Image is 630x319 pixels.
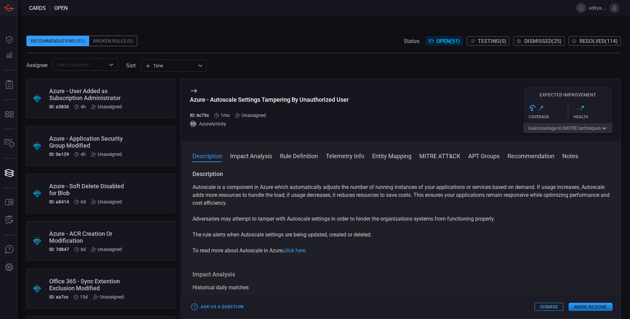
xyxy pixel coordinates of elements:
[524,38,562,44] span: Dismissed ( 25 )
[81,104,86,109] span: Aug 26, 2025 1:23 PM
[1,242,17,258] button: Ask Us A Question
[1,165,17,181] button: Cards
[49,247,69,252] h5: ID: 7d847
[1,195,17,210] button: Rule Catalog
[26,62,48,68] span: Assignee
[280,152,318,159] button: Rule Definition
[1,106,17,122] button: MITRE - Detection Posture
[513,36,565,46] button: Dismissed(25)
[535,303,563,311] button: Dismiss
[81,152,86,157] span: Aug 26, 2025 1:23 PM
[91,199,122,204] div: Unassigned
[93,294,124,300] div: Unassigned
[467,36,509,46] button: Testing(0)
[574,115,613,119] div: Health
[26,36,89,46] div: Recommendations (51)
[107,60,116,69] button: Open
[192,247,610,255] p: To read more about Autoscale in Azure,
[569,36,621,46] button: Resolved(114)
[579,38,618,44] span: Resolved ( 114 )
[589,5,607,11] span: aditya.7.[PERSON_NAME]
[81,199,86,204] span: Aug 20, 2025 12:50 PM
[49,88,127,101] div: Azure - User Added as Subscription Administrator
[49,135,127,149] div: Azure - Application Security Group Modified
[1,48,17,63] button: Detections
[372,152,411,159] button: Entity Mapping
[326,152,364,159] button: Telemetry Info
[145,62,196,69] div: Time
[419,152,460,159] button: MITRE ATT&CK
[190,121,349,127] div: AzureActivity
[284,247,307,254] a: click here.
[192,183,610,207] p: Autoscale is a component in Azure which automatically adjusts the number of running instances of ...
[468,152,500,159] button: APT Groups
[91,247,122,252] div: Unassigned
[561,125,564,131] span: 2
[1,136,17,152] button: Inventory
[49,294,68,300] h5: ID: aa7cc
[190,302,245,312] button: Ask Us a Question
[126,62,136,69] label: sort
[190,113,209,118] h5: ID: 6c75c
[91,152,122,157] div: Unassigned
[192,231,610,239] p: The rule alerts when Autoscale settings are being updated, created or deleted.
[221,113,230,118] span: Jul 21, 2025 6:01 PM
[507,152,554,159] button: Recommendation
[1,260,17,275] button: Preferences
[190,96,349,103] div: Azure - Autoscale Settings Tampering By Unauthorized User
[49,278,127,292] div: Office 365 - Sync Extention Exclusion Modified
[569,303,612,311] button: Mark as Done
[1,212,17,228] button: ALERT ANALYSIS
[478,38,507,44] span: Testing ( 0 )
[192,284,610,292] div: Historical daily matches
[523,92,612,97] h5: Expected Improvement
[192,270,610,278] h3: Impact Analysis
[404,38,420,44] span: Status:
[49,183,127,196] div: Azure - Soft Delete Disabled for Blob
[1,77,17,93] button: Reports
[562,152,578,159] button: Notes
[49,230,127,244] div: Azure - ACR Creation Or Modification
[192,170,610,178] h3: Description
[81,247,86,252] span: Aug 20, 2025 12:50 PM
[192,215,610,223] p: Adversaries may attempt to tamper with Autoscale settings in order to hinder the organizations sy...
[523,123,612,133] button: Gaincoverage in2MITRE techniques
[235,113,266,118] div: Unassigned
[80,294,88,300] span: Aug 11, 2025 6:30 PM
[426,36,463,46] button: Open(51)
[230,152,272,159] button: Impact Analysis
[192,152,222,159] button: Description
[437,38,460,44] span: Open ( 51 )
[49,152,69,157] h5: ID: 0e129
[91,104,122,109] div: Unassigned
[89,36,137,46] div: Broken Rules (0)
[529,115,568,119] div: Coverage
[29,5,46,11] span: Cards
[54,5,68,11] span: open
[54,60,105,69] input: Select assignee
[49,199,69,204] h5: ID: a8414
[49,104,69,109] h5: ID: a5836
[1,32,17,48] button: Dashboard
